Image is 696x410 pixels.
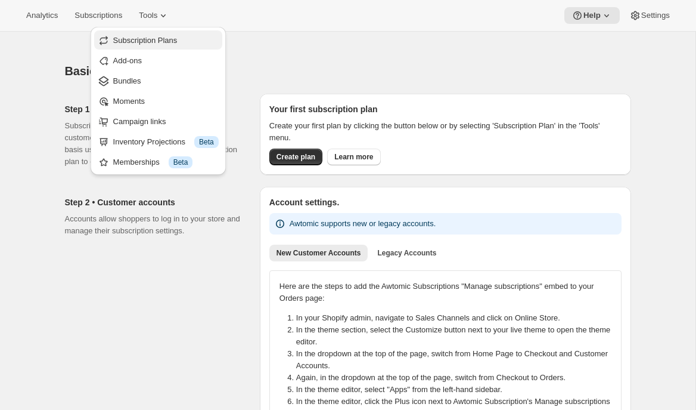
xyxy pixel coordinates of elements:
button: Subscriptions [67,7,129,24]
li: In your Shopify admin, navigate to Sales Channels and click on Online Store. [296,312,619,324]
span: Beta [199,137,214,147]
button: Inventory Projections [94,132,222,151]
span: Settings [641,11,670,20]
span: Subscriptions [74,11,122,20]
span: Moments [113,97,145,106]
button: Help [564,7,620,24]
div: Inventory Projections [113,136,219,148]
p: Here are the steps to add the Awtomic Subscriptions "Manage subscriptions" embed to your Orders p... [279,280,611,304]
span: Create plan [276,152,315,162]
li: In the dropdown at the top of the page, switch from Home Page to Checkout and Customer Accounts. [296,348,619,372]
span: Learn more [334,152,373,162]
span: Help [583,11,601,20]
button: New Customer Accounts [269,245,368,261]
span: Subscription Plans [113,36,178,45]
button: Legacy Accounts [370,245,443,261]
button: Subscription Plans [94,30,222,50]
h2: Your first subscription plan [269,103,622,115]
button: Add-ons [94,51,222,70]
span: Beta [173,158,188,167]
span: Basic setup [65,64,130,78]
a: Learn more [327,149,380,165]
span: Analytics [26,11,58,20]
button: Create plan [269,149,322,165]
h2: Step 1 • Create subscription plan [65,103,241,115]
span: New Customer Accounts [276,248,361,258]
li: Again, in the dropdown at the top of the page, switch from Checkout to Orders. [296,372,619,384]
button: Memberships [94,152,222,171]
button: Moments [94,91,222,110]
button: Tools [132,7,176,24]
button: Analytics [19,7,65,24]
li: In the theme editor, select "Apps" from the left-hand sidebar. [296,384,619,396]
span: Bundles [113,76,141,85]
p: Accounts allow shoppers to log in to your store and manage their subscription settings. [65,213,241,237]
button: Campaign links [94,112,222,131]
p: Awtomic supports new or legacy accounts. [290,218,436,230]
span: Tools [139,11,157,20]
h2: Step 2 • Customer accounts [65,196,241,208]
button: Settings [622,7,677,24]
button: Bundles [94,71,222,90]
p: Subscription plans are the heart of what allows customers to purchase products on a recurring bas... [65,120,241,168]
h2: Account settings. [269,196,622,208]
li: In the theme section, select the Customize button next to your live theme to open the theme editor. [296,324,619,348]
p: Create your first plan by clicking the button below or by selecting 'Subscription Plan' in the 'T... [269,120,622,144]
div: Memberships [113,156,219,168]
span: Add-ons [113,56,142,65]
span: Legacy Accounts [377,248,436,258]
span: Campaign links [113,117,166,126]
